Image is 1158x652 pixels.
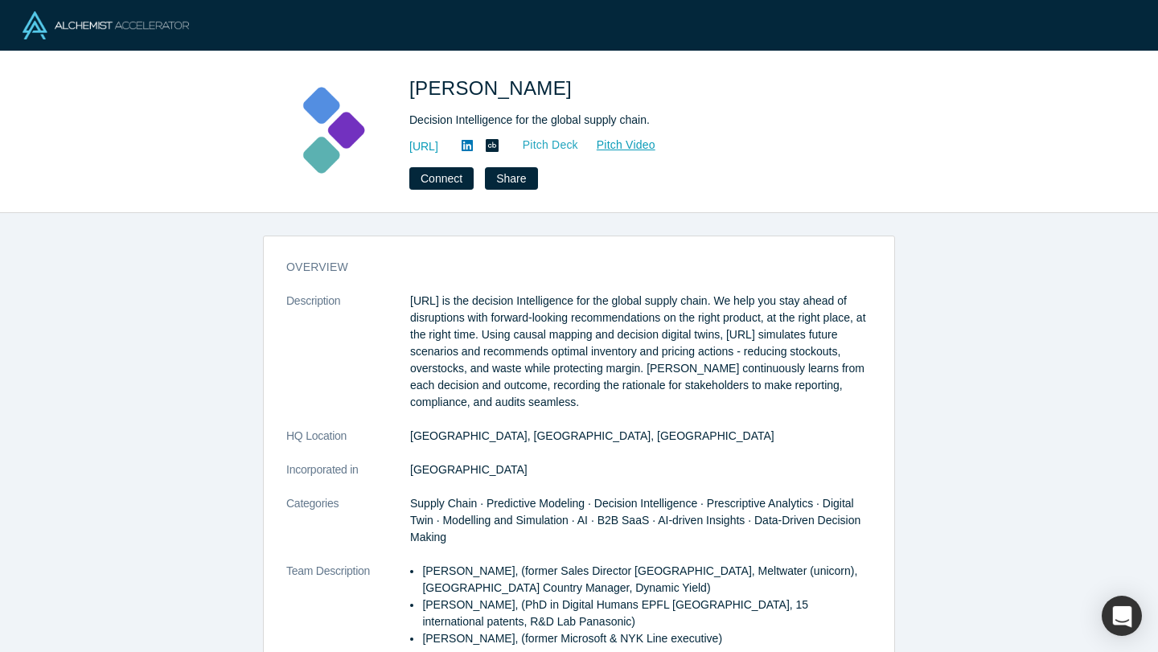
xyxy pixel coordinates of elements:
[286,461,410,495] dt: Incorporated in
[286,428,410,461] dt: HQ Location
[410,461,872,478] dd: [GEOGRAPHIC_DATA]
[579,136,656,154] a: Pitch Video
[485,167,537,190] button: Share
[409,112,860,129] div: Decision Intelligence for the global supply chain.
[286,495,410,563] dt: Categories
[410,497,860,543] span: Supply Chain · Predictive Modeling · Decision Intelligence · Prescriptive Analytics · Digital Twi...
[23,11,189,39] img: Alchemist Logo
[286,293,410,428] dt: Description
[274,74,387,187] img: Kimaru AI's Logo
[410,428,872,445] dd: [GEOGRAPHIC_DATA], [GEOGRAPHIC_DATA], [GEOGRAPHIC_DATA]
[409,167,474,190] button: Connect
[286,259,849,276] h3: overview
[409,77,577,99] span: [PERSON_NAME]
[422,630,872,647] li: [PERSON_NAME], (former Microsoft & NYK Line executive)
[505,136,579,154] a: Pitch Deck
[409,138,438,155] a: [URL]
[410,293,872,411] p: [URL] is the decision Intelligence for the global supply chain. We help you stay ahead of disrupt...
[422,563,872,597] li: [PERSON_NAME], (former Sales Director [GEOGRAPHIC_DATA], Meltwater (unicorn), [GEOGRAPHIC_DATA] C...
[422,597,872,630] li: [PERSON_NAME], (PhD in Digital Humans EPFL [GEOGRAPHIC_DATA], 15 international patents, R&D Lab P...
